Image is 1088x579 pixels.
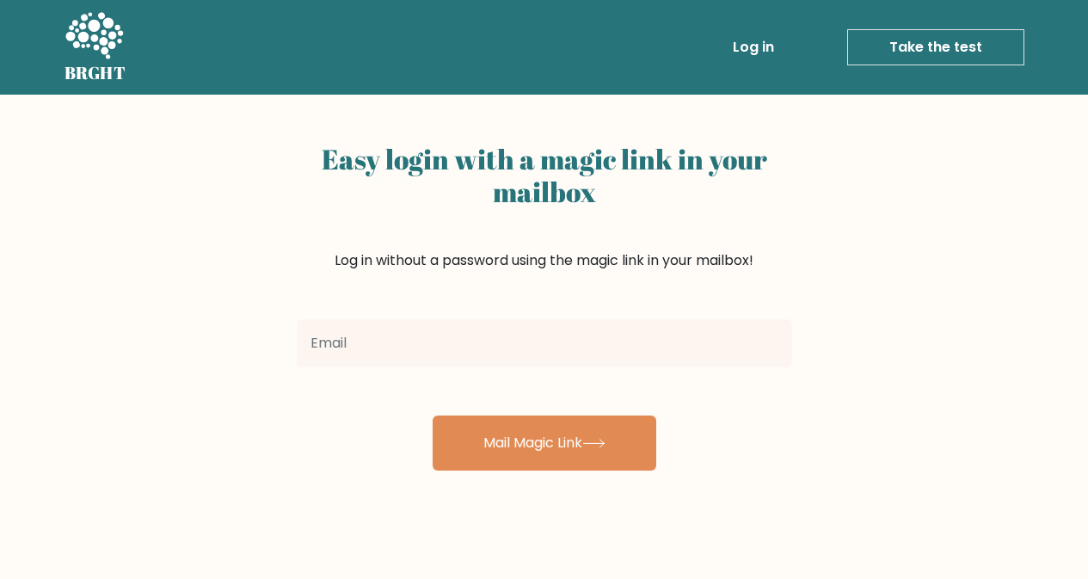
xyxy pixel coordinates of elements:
a: Log in [726,30,781,65]
h5: BRGHT [65,63,126,83]
a: Take the test [847,29,1024,65]
h2: Easy login with a magic link in your mailbox [297,143,792,209]
a: BRGHT [65,7,126,88]
input: Email [297,319,792,367]
div: Log in without a password using the magic link in your mailbox! [297,136,792,312]
button: Mail Magic Link [433,416,656,471]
